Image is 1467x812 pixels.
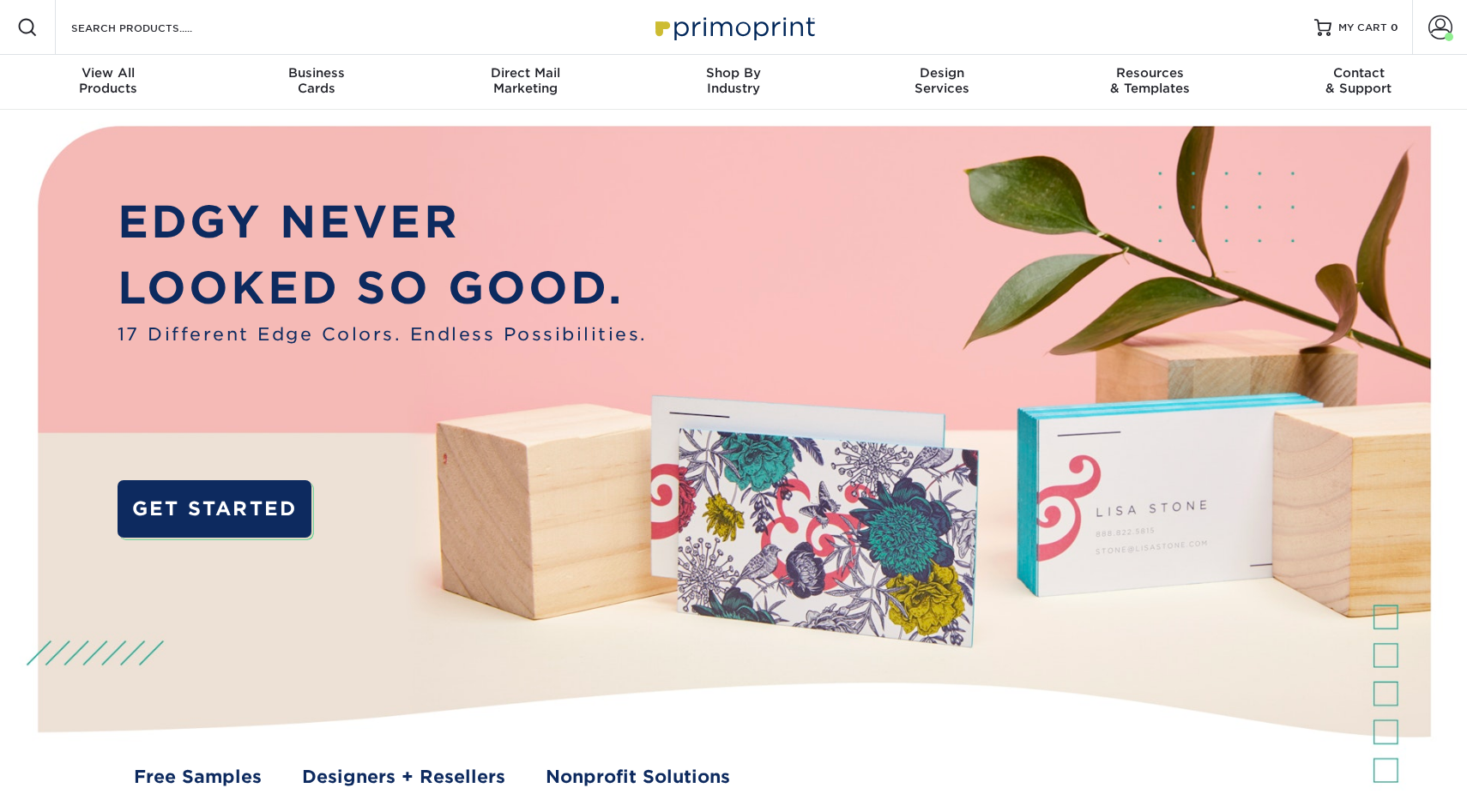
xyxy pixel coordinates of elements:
[630,65,838,81] span: Shop By
[213,65,421,96] div: Cards
[1254,65,1463,81] span: Contact
[837,55,1046,110] a: DesignServices
[546,764,730,791] a: Nonprofit Solutions
[118,189,648,256] p: EDGY NEVER
[213,65,421,81] span: Business
[4,65,213,81] span: View All
[4,55,213,110] a: View AllProducts
[1391,21,1398,33] span: 0
[1254,65,1463,96] div: & Support
[134,764,262,791] a: Free Samples
[1046,65,1254,81] span: Resources
[302,764,505,791] a: Designers + Resellers
[421,65,630,96] div: Marketing
[213,55,421,110] a: BusinessCards
[4,65,213,96] div: Products
[118,480,312,538] a: GET STARTED
[1046,55,1254,110] a: Resources& Templates
[1046,65,1254,96] div: & Templates
[118,322,648,348] span: 17 Different Edge Colors. Endless Possibilities.
[421,65,630,81] span: Direct Mail
[69,17,237,38] input: SEARCH PRODUCTS.....
[837,65,1046,81] span: Design
[421,55,630,110] a: Direct MailMarketing
[837,65,1046,96] div: Services
[1338,21,1387,35] span: MY CART
[648,9,819,45] img: Primoprint
[630,55,838,110] a: Shop ByIndustry
[118,256,648,322] p: LOOKED SO GOOD.
[1254,55,1463,110] a: Contact& Support
[630,65,838,96] div: Industry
